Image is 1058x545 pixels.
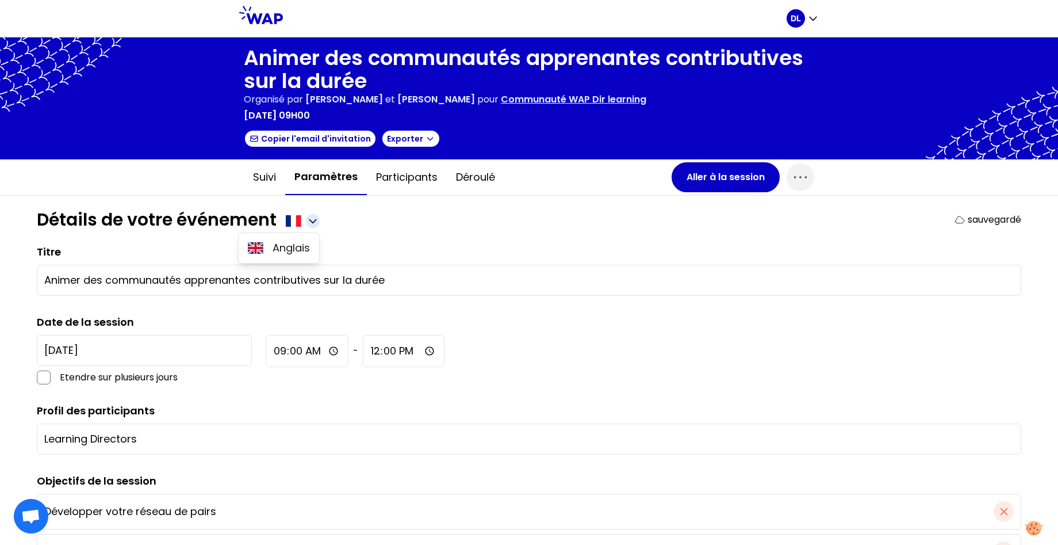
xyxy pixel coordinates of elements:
button: Suivi [244,160,285,195]
p: Organisé par [244,93,303,106]
button: Participants [367,160,447,195]
a: Ouvrir le chat [14,499,48,533]
button: Exporter [381,129,440,148]
label: Titre [37,245,61,259]
label: Objectifs de la session [37,473,156,489]
input: YYYY-M-D [37,335,252,366]
p: Communauté WAP Dir learning [501,93,646,106]
p: DL [791,13,801,24]
span: [PERSON_NAME] [305,93,383,106]
label: Date de la session [37,315,134,329]
p: et [305,93,475,106]
button: Copier l'email d'invitation [244,129,377,148]
p: pour [477,93,499,106]
span: Anglais [273,240,310,256]
h1: Animer des communautés apprenantes contributives sur la durée [244,47,814,93]
p: Etendre sur plusieurs jours [60,371,252,384]
button: DL [787,9,819,28]
input: Ex: Directeur du learning [44,431,1014,447]
button: Aller à la session [672,162,780,192]
input: Ex : Nouvelle Session [44,272,1014,288]
label: Profil des participants [37,403,155,418]
span: - [353,344,358,358]
span: [PERSON_NAME] [397,93,475,106]
p: [DATE] 09h00 [244,109,310,123]
h1: Détails de votre événement [37,209,277,230]
button: Manage your preferences about cookies [1018,514,1049,542]
button: Déroulé [447,160,504,195]
button: Paramètres [285,159,367,195]
p: sauvegardé [968,213,1021,227]
input: Ex: Permettre à chacun d'échanger sur la formation [44,504,994,520]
